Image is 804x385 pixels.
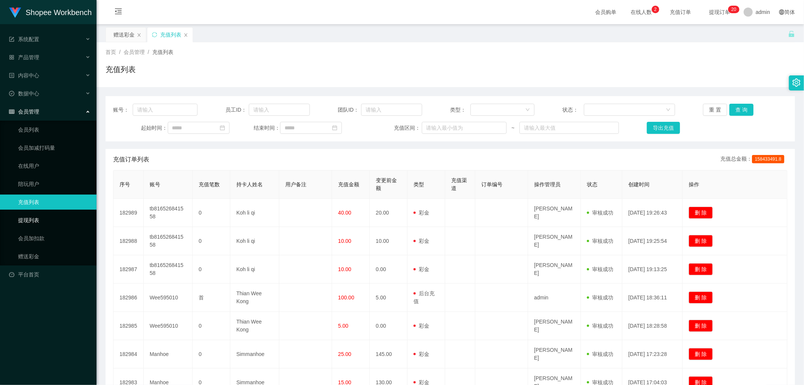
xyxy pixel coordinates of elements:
[144,199,193,227] td: tb816526841558
[720,155,787,164] div: 充值总金额：
[376,177,397,191] span: 变更前金额
[18,122,90,137] a: 会员列表
[144,255,193,284] td: tb816526841558
[113,284,144,312] td: 182986
[528,199,581,227] td: [PERSON_NAME]
[705,9,734,15] span: 提现订单
[792,78,801,87] i: 图标: setting
[193,227,230,255] td: 0
[587,238,613,244] span: 审核成功
[9,90,39,97] span: 数据中心
[422,122,507,134] input: 请输入最小值为
[113,155,149,164] span: 充值订单列表
[689,181,699,187] span: 操作
[230,312,279,340] td: Thian Wee Kong
[451,177,467,191] span: 充值渠道
[587,295,613,301] span: 审核成功
[285,181,306,187] span: 用户备注
[752,155,784,163] span: 158433491.8
[666,107,671,113] i: 图标: down
[338,238,351,244] span: 10.00
[528,340,581,368] td: [PERSON_NAME]
[230,340,279,368] td: Simmanhoe
[124,49,145,55] span: 会员管理
[689,263,713,275] button: 删 除
[18,213,90,228] a: 提现列表
[113,340,144,368] td: 182984
[728,6,739,13] sup: 20
[689,348,713,360] button: 删 除
[528,227,581,255] td: [PERSON_NAME]
[230,227,279,255] td: Koh li qi
[9,91,14,96] i: 图标: check-circle-o
[652,6,659,13] sup: 2
[413,290,435,304] span: 后台充值
[587,266,613,272] span: 审核成功
[627,9,655,15] span: 在线人数
[254,124,280,132] span: 结束时间：
[18,140,90,155] a: 会员加减打码量
[370,340,407,368] td: 145.00
[137,33,141,37] i: 图标: close
[193,340,230,368] td: 0
[338,295,354,301] span: 100.00
[370,284,407,312] td: 5.00
[9,55,14,60] i: 图标: appstore-o
[361,104,422,116] input: 请输入
[370,199,407,227] td: 20.00
[338,323,348,329] span: 5.00
[788,31,795,37] i: 图标: unlock
[106,64,136,75] h1: 充值列表
[230,199,279,227] td: Koh li qi
[150,181,160,187] span: 账号
[193,199,230,227] td: 0
[413,210,429,216] span: 彩金
[622,312,683,340] td: [DATE] 18:28:58
[9,109,14,114] i: 图标: table
[193,284,230,312] td: 首
[338,210,351,216] span: 40.00
[144,284,193,312] td: Wee595010
[450,106,470,114] span: 类型：
[528,312,581,340] td: [PERSON_NAME]
[528,284,581,312] td: admin
[587,210,613,216] span: 审核成功
[338,181,359,187] span: 充值金额
[18,195,90,210] a: 充值列表
[230,284,279,312] td: Thian Wee Kong
[9,54,39,60] span: 产品管理
[184,33,188,37] i: 图标: close
[193,255,230,284] td: 0
[332,125,337,130] i: 图标: calendar
[528,255,581,284] td: [PERSON_NAME]
[236,181,263,187] span: 持卡人姓名
[779,9,784,15] i: 图标: global
[519,122,619,134] input: 请输入最大值
[729,104,753,116] button: 查 询
[689,207,713,219] button: 删 除
[370,255,407,284] td: 0.00
[113,106,133,114] span: 账号：
[249,104,310,116] input: 请输入
[26,0,92,25] h1: Shopee Workbench
[525,107,530,113] i: 图标: down
[370,312,407,340] td: 0.00
[689,291,713,304] button: 删 除
[133,104,198,116] input: 请输入
[647,122,680,134] button: 导出充值
[689,235,713,247] button: 删 除
[199,181,220,187] span: 充值笔数
[622,199,683,227] td: [DATE] 19:26:43
[220,125,225,130] i: 图标: calendar
[113,255,144,284] td: 182987
[113,28,135,42] div: 赠送彩金
[18,176,90,192] a: 陪玩用户
[144,340,193,368] td: Manhoe
[113,199,144,227] td: 182989
[413,323,429,329] span: 彩金
[587,323,613,329] span: 审核成功
[9,72,39,78] span: 内容中心
[622,284,683,312] td: [DATE] 18:36:11
[148,49,149,55] span: /
[18,249,90,264] a: 赠送彩金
